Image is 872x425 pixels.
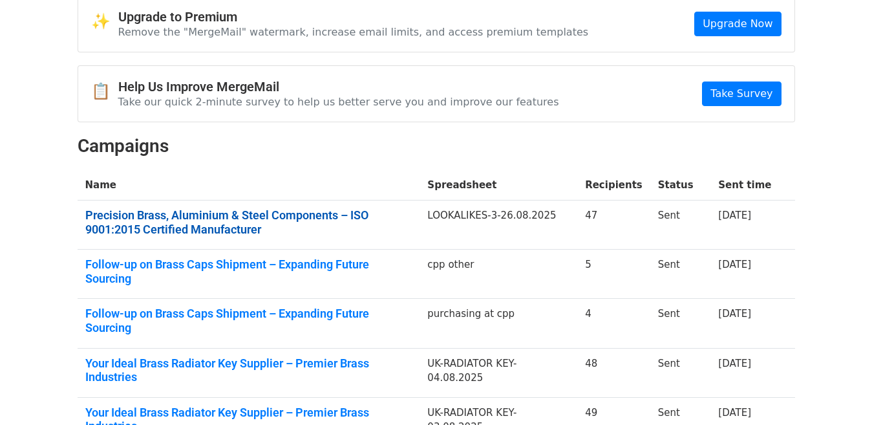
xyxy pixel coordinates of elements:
[577,201,650,250] td: 47
[577,170,650,201] th: Recipients
[710,170,779,201] th: Sent time
[577,250,650,299] td: 5
[650,170,711,201] th: Status
[118,25,589,39] p: Remove the "MergeMail" watermark, increase email limits, and access premium templates
[650,201,711,250] td: Sent
[718,308,751,320] a: [DATE]
[650,299,711,348] td: Sent
[420,170,577,201] th: Spreadsheet
[85,257,412,285] a: Follow-up on Brass Caps Shipment – Expanding Future Sourcing
[702,82,781,106] a: Take Survey
[85,307,412,334] a: Follow-up on Brass Caps Shipment – Expanding Future Sourcing
[694,12,781,36] a: Upgrade Now
[420,348,577,397] td: UK-RADIATOR KEY-04.08.2025
[718,210,751,221] a: [DATE]
[718,358,751,369] a: [DATE]
[118,9,589,25] h4: Upgrade to Premium
[420,201,577,250] td: LOOKALIKES-3-26.08.2025
[78,135,795,157] h2: Campaigns
[85,356,412,384] a: Your Ideal Brass Radiator Key Supplier – Premier Brass Industries
[91,82,118,101] span: 📋
[650,250,711,299] td: Sent
[718,407,751,419] a: [DATE]
[577,348,650,397] td: 48
[420,299,577,348] td: purchasing at cpp
[420,250,577,299] td: cpp other
[650,348,711,397] td: Sent
[807,363,872,425] iframe: Chat Widget
[78,170,420,201] th: Name
[91,12,118,31] span: ✨
[85,208,412,236] a: Precision Brass, Aluminium & Steel Components – ISO 9001:2015 Certified Manufacturer
[118,95,559,109] p: Take our quick 2-minute survey to help us better serve you and improve our features
[118,79,559,94] h4: Help Us Improve MergeMail
[577,299,650,348] td: 4
[718,259,751,270] a: [DATE]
